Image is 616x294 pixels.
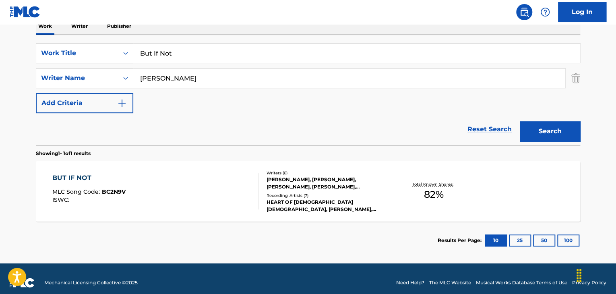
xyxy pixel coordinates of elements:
[537,4,553,20] div: Help
[412,181,455,187] p: Total Known Shares:
[52,173,126,183] div: BUT IF NOT
[576,255,616,294] iframe: Chat Widget
[44,279,138,286] span: Mechanical Licensing Collective © 2025
[485,234,507,246] button: 10
[572,279,606,286] a: Privacy Policy
[424,187,443,202] span: 82 %
[573,263,585,288] div: Drag
[516,4,532,20] a: Public Search
[267,176,388,190] div: [PERSON_NAME], [PERSON_NAME], [PERSON_NAME], [PERSON_NAME], [PERSON_NAME], [PERSON_NAME]
[52,196,71,203] span: ISWC :
[36,43,580,145] form: Search Form
[476,279,567,286] a: Musical Works Database Terms of Use
[102,188,126,195] span: BC2N9V
[105,18,134,35] p: Publisher
[69,18,90,35] p: Writer
[463,120,516,138] a: Reset Search
[429,279,471,286] a: The MLC Website
[438,237,484,244] p: Results Per Page:
[540,7,550,17] img: help
[267,199,388,213] div: HEART OF [DEMOGRAPHIC_DATA] [DEMOGRAPHIC_DATA], [PERSON_NAME], HEART OF [DEMOGRAPHIC_DATA] [DEMOG...
[41,48,114,58] div: Work Title
[520,121,580,141] button: Search
[571,68,580,88] img: Delete Criterion
[10,6,41,18] img: MLC Logo
[519,7,529,17] img: search
[36,150,91,157] p: Showing 1 - 1 of 1 results
[267,170,388,176] div: Writers ( 6 )
[267,193,388,199] div: Recording Artists ( 7 )
[41,73,114,83] div: Writer Name
[558,2,606,22] a: Log In
[36,161,580,222] a: BUT IF NOTMLC Song Code:BC2N9VISWC:Writers (6)[PERSON_NAME], [PERSON_NAME], [PERSON_NAME], [PERSO...
[36,93,133,113] button: Add Criteria
[557,234,579,246] button: 100
[52,188,102,195] span: MLC Song Code :
[396,279,424,286] a: Need Help?
[10,278,35,288] img: logo
[117,98,127,108] img: 9d2ae6d4665cec9f34b9.svg
[509,234,531,246] button: 25
[36,18,54,35] p: Work
[533,234,555,246] button: 50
